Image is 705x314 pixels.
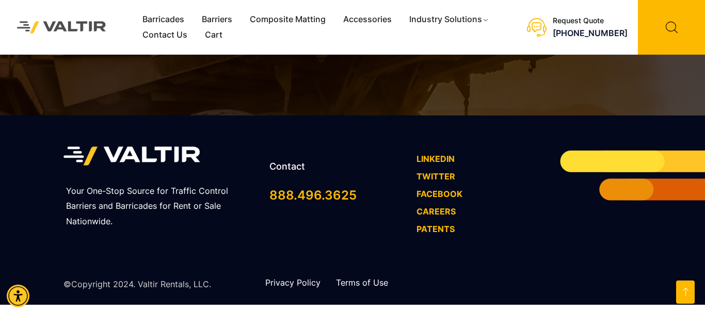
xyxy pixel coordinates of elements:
img: Valtir Rentals [8,12,116,43]
a: Industry Solutions [400,12,498,27]
a: Cart [196,27,231,43]
a: CAREERS [416,206,456,217]
a: Barriers [193,12,241,27]
a: Accessories [334,12,400,27]
img: Valtir Rentals [63,141,200,171]
a: Contact Us [134,27,196,43]
a: FACEBOOK - open in a new tab [416,189,462,199]
a: call (888) 496-3625 [553,28,628,38]
a: LINKEDIN - open in a new tab [416,154,455,164]
a: Barricades [134,12,193,27]
h2: Contact [269,161,406,172]
div: Request Quote [553,16,628,25]
div: Accessibility Menu [7,285,29,307]
a: Privacy Policy [265,277,321,288]
a: Composite Matting [241,12,334,27]
a: call 888.496.3625 [269,188,357,203]
p: Your One-Stop Source for Traffic Control Barriers and Barricades for Rent or Sale Nationwide. [66,184,257,230]
a: PATENTS [416,224,455,234]
a: Terms of Use [336,277,388,288]
p: ©Copyright 2024. Valtir Rentals, LLC. [63,277,211,292]
a: TWITTER - open in a new tab [416,171,455,181]
a: Open this option [676,280,695,304]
